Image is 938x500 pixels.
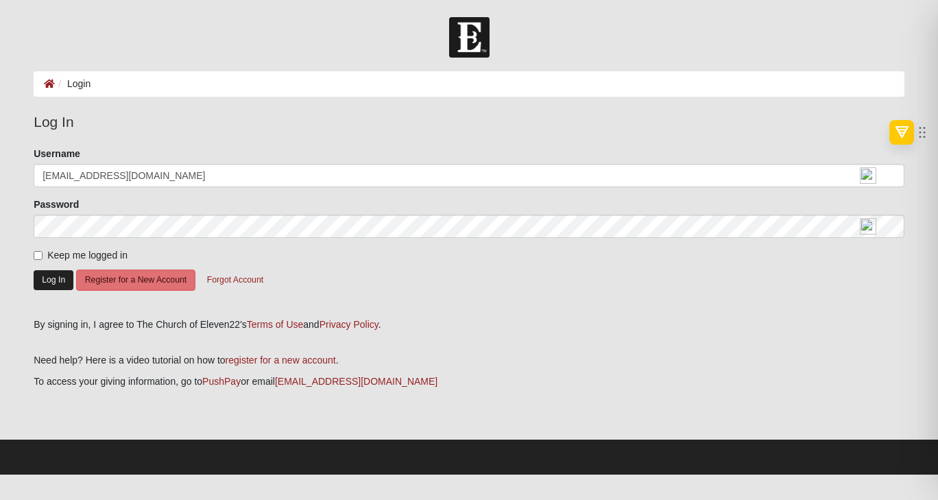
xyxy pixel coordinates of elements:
a: register for a new account [226,355,336,366]
img: npw-badge-icon-locked.svg [860,218,876,235]
a: Privacy Policy [320,319,378,330]
button: Forgot Account [198,270,272,291]
p: Need help? Here is a video tutorial on how to . [34,353,904,368]
button: Log In [34,270,73,290]
a: PushPay [202,376,241,387]
img: npw-badge-icon-locked.svg [860,167,876,184]
span: Keep me logged in [47,250,128,261]
label: Password [34,198,79,211]
img: Church of Eleven22 Logo [449,17,490,58]
a: [EMAIL_ADDRESS][DOMAIN_NAME] [275,376,437,387]
legend: Log In [34,111,904,133]
label: Username [34,147,80,160]
div: By signing in, I agree to The Church of Eleven22's and . [34,318,904,332]
button: Register for a New Account [76,270,195,291]
li: Login [55,77,91,91]
p: To access your giving information, go to or email [34,374,904,389]
input: Keep me logged in [34,251,43,260]
a: Terms of Use [247,319,303,330]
